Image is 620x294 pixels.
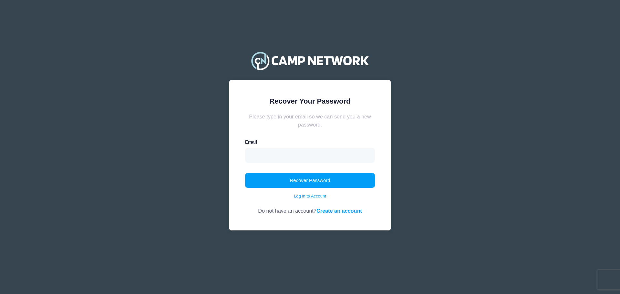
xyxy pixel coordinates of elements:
div: Recover Your Password [245,96,375,106]
a: Create an account [316,208,362,214]
a: Log in to Account [294,193,326,199]
button: Recover Password [245,173,375,188]
div: Do not have an account? [245,199,375,215]
label: Email [245,139,257,146]
img: Camp Network [248,48,372,74]
div: Please type in your email so we can send you a new password. [245,113,375,128]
